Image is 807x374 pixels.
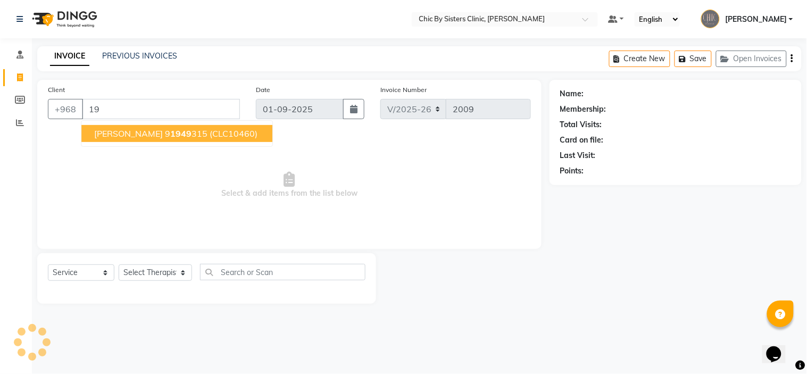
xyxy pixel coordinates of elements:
span: (CLC10460) [210,128,257,139]
span: 1949 [170,128,192,139]
div: Name: [560,88,584,99]
button: Save [675,51,712,67]
button: Open Invoices [716,51,787,67]
ngb-highlight: 9 315 [165,128,207,139]
input: Search or Scan [200,264,365,280]
span: [PERSON_NAME] [94,128,163,139]
iframe: chat widget [762,331,796,363]
div: Points: [560,165,584,177]
a: INVOICE [50,47,89,66]
img: logo [27,4,100,34]
label: Invoice Number [380,85,427,95]
div: Total Visits: [560,119,602,130]
label: Client [48,85,65,95]
div: Last Visit: [560,150,596,161]
div: Card on file: [560,135,604,146]
span: Select & add items from the list below [48,132,531,238]
label: Date [256,85,270,95]
div: Membership: [560,104,606,115]
button: Create New [609,51,670,67]
button: +968 [48,99,83,119]
img: Mithun [701,10,720,28]
span: [PERSON_NAME] [725,14,787,25]
input: Search by Name/Mobile/Email/Code [82,99,240,119]
a: PREVIOUS INVOICES [102,51,177,61]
